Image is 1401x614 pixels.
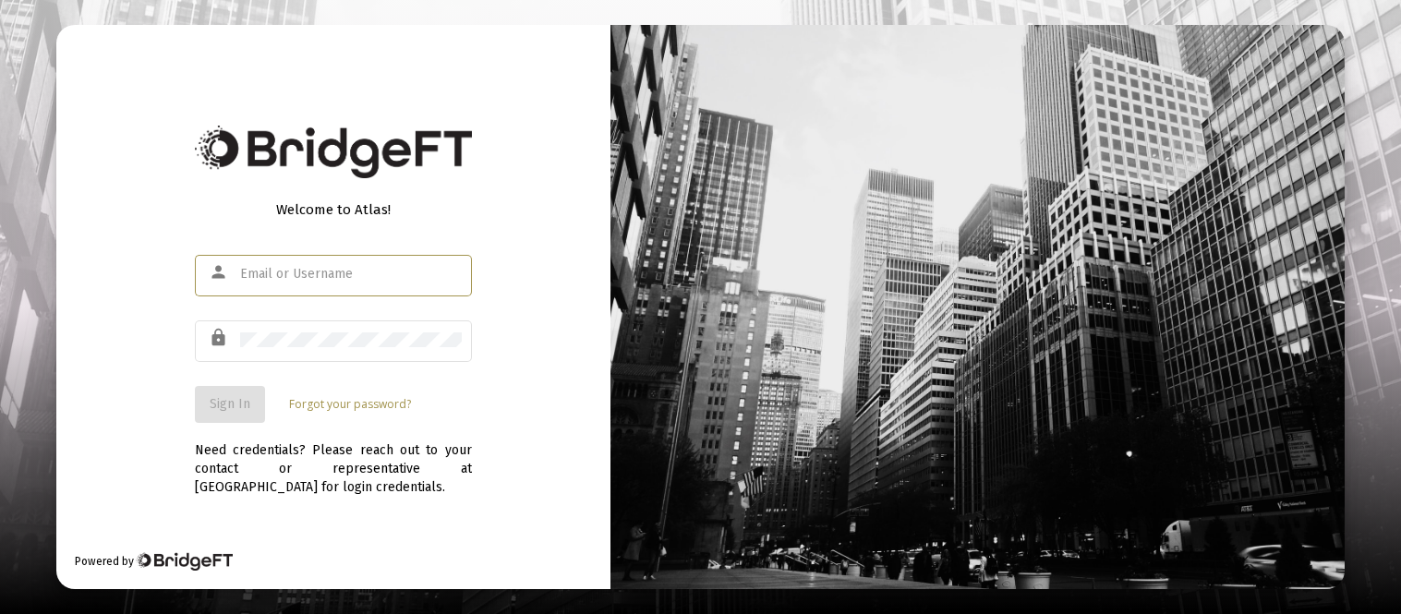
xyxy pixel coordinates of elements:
[210,396,250,412] span: Sign In
[195,386,265,423] button: Sign In
[75,552,233,571] div: Powered by
[195,126,472,178] img: Bridge Financial Technology Logo
[240,267,462,282] input: Email or Username
[209,327,231,349] mat-icon: lock
[136,552,233,571] img: Bridge Financial Technology Logo
[209,261,231,283] mat-icon: person
[195,200,472,219] div: Welcome to Atlas!
[289,395,411,414] a: Forgot your password?
[195,423,472,497] div: Need credentials? Please reach out to your contact or representative at [GEOGRAPHIC_DATA] for log...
